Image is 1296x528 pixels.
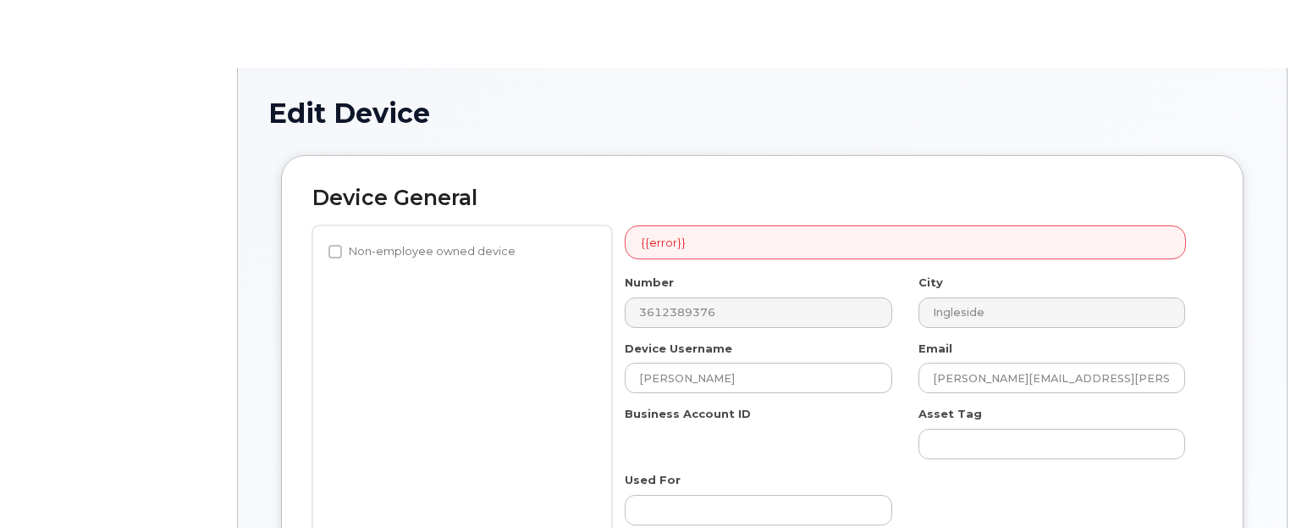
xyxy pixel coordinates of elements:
label: Number [625,275,674,291]
label: Asset Tag [918,406,982,422]
h1: Edit Device [268,98,1256,128]
h2: Device General [312,186,1212,210]
label: Email [918,341,952,357]
input: Non-employee owned device [328,245,342,258]
label: Non-employee owned device [328,242,516,262]
label: Business Account ID [625,406,751,422]
label: Used For [625,472,681,488]
div: {{error}} [625,225,1186,260]
label: Device Username [625,341,732,357]
label: City [918,275,943,291]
